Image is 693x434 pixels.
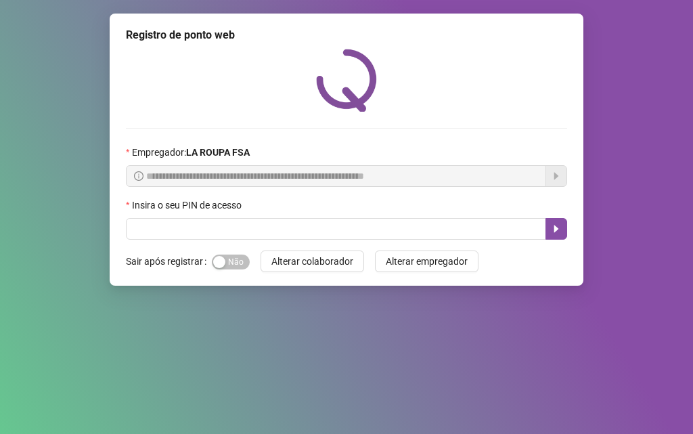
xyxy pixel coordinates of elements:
[126,251,212,272] label: Sair após registrar
[316,49,377,112] img: QRPoint
[186,147,250,158] strong: LA ROUPA FSA
[551,223,562,234] span: caret-right
[126,198,250,213] label: Insira o seu PIN de acesso
[134,171,143,181] span: info-circle
[132,145,250,160] span: Empregador :
[375,251,478,272] button: Alterar empregador
[261,251,364,272] button: Alterar colaborador
[126,27,567,43] div: Registro de ponto web
[386,254,468,269] span: Alterar empregador
[271,254,353,269] span: Alterar colaborador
